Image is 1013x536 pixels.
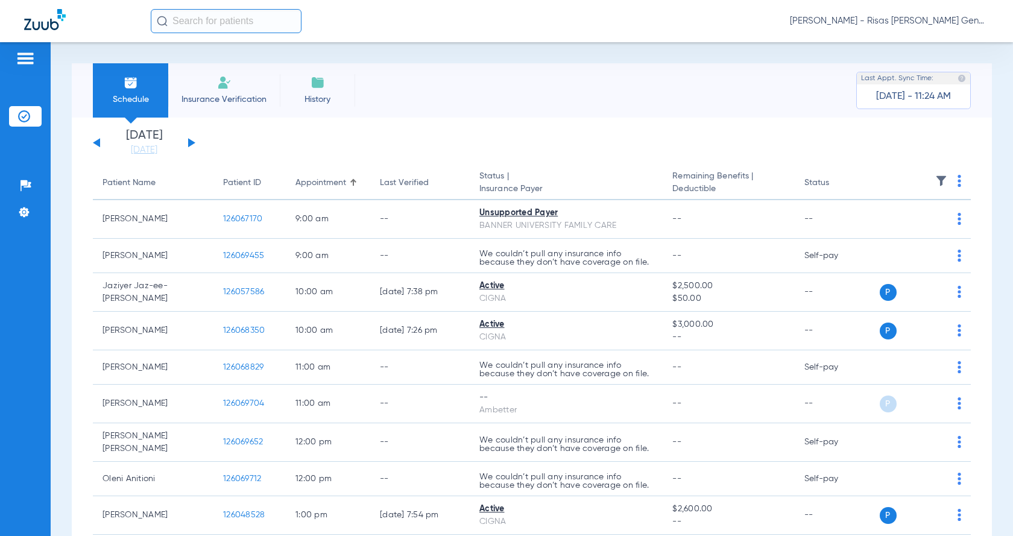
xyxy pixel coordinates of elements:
[223,438,263,446] span: 126069652
[663,166,794,200] th: Remaining Benefits |
[672,318,784,331] span: $3,000.00
[93,312,213,350] td: [PERSON_NAME]
[286,273,370,312] td: 10:00 AM
[479,292,653,305] div: CIGNA
[672,503,784,516] span: $2,600.00
[223,511,265,519] span: 126048528
[672,399,681,408] span: --
[223,399,264,408] span: 126069704
[672,215,681,223] span: --
[958,473,961,485] img: group-dot-blue.svg
[672,516,784,528] span: --
[880,396,897,412] span: P
[479,183,653,195] span: Insurance Payer
[958,286,961,298] img: group-dot-blue.svg
[223,177,276,189] div: Patient ID
[370,312,470,350] td: [DATE] 7:26 PM
[953,478,1013,536] iframe: Chat Widget
[479,391,653,404] div: --
[479,473,653,490] p: We couldn’t pull any insurance info because they don’t have coverage on file.
[370,462,470,496] td: --
[479,280,653,292] div: Active
[151,9,301,33] input: Search for patients
[286,423,370,462] td: 12:00 PM
[16,51,35,66] img: hamburger-icon
[223,475,261,483] span: 126069712
[672,280,784,292] span: $2,500.00
[958,250,961,262] img: group-dot-blue.svg
[479,503,653,516] div: Active
[286,385,370,423] td: 11:00 AM
[479,331,653,344] div: CIGNA
[958,361,961,373] img: group-dot-blue.svg
[24,9,66,30] img: Zuub Logo
[380,177,460,189] div: Last Verified
[876,90,951,102] span: [DATE] - 11:24 AM
[795,496,876,535] td: --
[93,350,213,385] td: [PERSON_NAME]
[672,475,681,483] span: --
[223,288,264,296] span: 126057586
[880,284,897,301] span: P
[672,292,784,305] span: $50.00
[880,507,897,524] span: P
[370,423,470,462] td: --
[935,175,947,187] img: filter.svg
[479,516,653,528] div: CIGNA
[286,496,370,535] td: 1:00 PM
[672,331,784,344] span: --
[286,200,370,239] td: 9:00 AM
[795,166,876,200] th: Status
[795,462,876,496] td: Self-pay
[672,438,681,446] span: --
[958,324,961,336] img: group-dot-blue.svg
[103,177,204,189] div: Patient Name
[479,318,653,331] div: Active
[795,273,876,312] td: --
[370,273,470,312] td: [DATE] 7:38 PM
[286,312,370,350] td: 10:00 AM
[795,312,876,350] td: --
[93,496,213,535] td: [PERSON_NAME]
[93,462,213,496] td: Oleni Anitioni
[958,74,966,83] img: last sync help info
[795,200,876,239] td: --
[223,177,261,189] div: Patient ID
[311,75,325,90] img: History
[795,423,876,462] td: Self-pay
[672,251,681,260] span: --
[93,200,213,239] td: [PERSON_NAME]
[795,385,876,423] td: --
[295,177,361,189] div: Appointment
[124,75,138,90] img: Schedule
[795,350,876,385] td: Self-pay
[286,350,370,385] td: 11:00 AM
[286,462,370,496] td: 12:00 PM
[790,15,989,27] span: [PERSON_NAME] - Risas [PERSON_NAME] General
[479,361,653,378] p: We couldn’t pull any insurance info because they don’t have coverage on file.
[223,251,264,260] span: 126069455
[861,72,933,84] span: Last Appt. Sync Time:
[470,166,663,200] th: Status |
[479,219,653,232] div: BANNER UNIVERSITY FAMILY CARE
[103,177,156,189] div: Patient Name
[958,213,961,225] img: group-dot-blue.svg
[177,93,271,106] span: Insurance Verification
[380,177,429,189] div: Last Verified
[958,397,961,409] img: group-dot-blue.svg
[108,144,180,156] a: [DATE]
[370,385,470,423] td: --
[370,239,470,273] td: --
[958,175,961,187] img: group-dot-blue.svg
[93,385,213,423] td: [PERSON_NAME]
[102,93,159,106] span: Schedule
[295,177,346,189] div: Appointment
[479,207,653,219] div: Unsupported Payer
[108,130,180,156] li: [DATE]
[289,93,346,106] span: History
[217,75,232,90] img: Manual Insurance Verification
[795,239,876,273] td: Self-pay
[479,250,653,266] p: We couldn’t pull any insurance info because they don’t have coverage on file.
[672,363,681,371] span: --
